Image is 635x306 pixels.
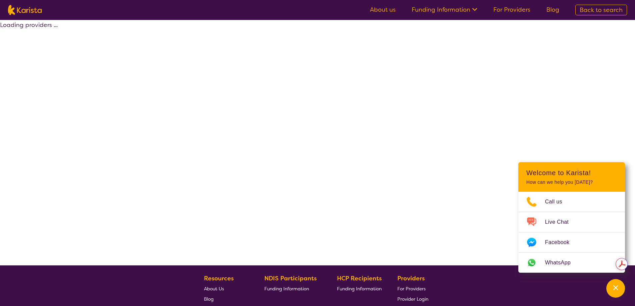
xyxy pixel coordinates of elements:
span: WhatsApp [545,258,579,268]
span: Live Chat [545,217,577,227]
a: Blog [204,294,249,304]
span: Call us [545,197,570,207]
a: Blog [546,6,559,14]
p: How can we help you [DATE]? [526,179,617,185]
b: NDIS Participants [264,274,317,282]
b: Resources [204,274,234,282]
b: HCP Recipients [337,274,382,282]
a: Provider Login [397,294,428,304]
a: Funding Information [412,6,477,14]
img: Karista logo [8,5,42,15]
a: Funding Information [264,283,322,294]
ul: Choose channel [518,192,625,273]
a: Web link opens in a new tab. [518,253,625,273]
span: Funding Information [337,286,382,292]
span: Blog [204,296,214,302]
b: Providers [397,274,425,282]
a: About us [370,6,396,14]
a: Back to search [575,5,627,15]
span: About Us [204,286,224,292]
span: Facebook [545,237,577,247]
span: Back to search [580,6,623,14]
span: Provider Login [397,296,428,302]
span: For Providers [397,286,426,292]
a: About Us [204,283,249,294]
a: For Providers [493,6,530,14]
h2: Welcome to Karista! [526,169,617,177]
a: Funding Information [337,283,382,294]
span: Funding Information [264,286,309,292]
button: Channel Menu [606,279,625,298]
a: For Providers [397,283,428,294]
div: Channel Menu [518,162,625,273]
